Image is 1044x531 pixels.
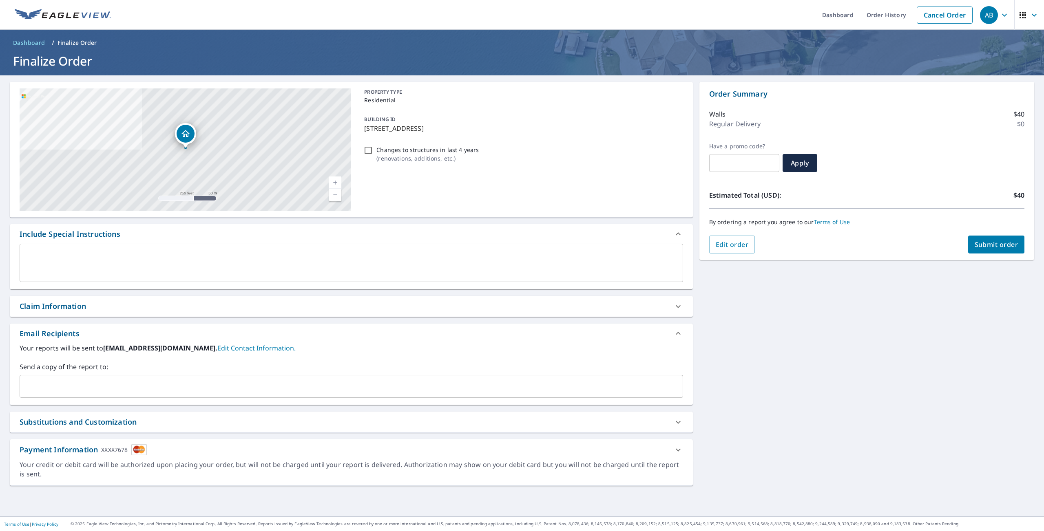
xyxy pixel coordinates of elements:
p: Walls [709,109,726,119]
a: Cancel Order [917,7,973,24]
p: By ordering a report you agree to our [709,218,1024,226]
button: Submit order [968,236,1025,253]
label: Send a copy of the report to: [20,362,683,372]
label: Have a promo code? [709,143,779,150]
div: Claim Information [20,301,86,312]
p: Residential [364,96,679,104]
span: Dashboard [13,39,45,47]
p: PROPERTY TYPE [364,88,679,96]
p: Finalize Order [58,39,97,47]
span: Apply [789,159,811,167]
a: Dashboard [10,36,49,49]
button: Edit order [709,236,755,253]
p: Regular Delivery [709,119,761,129]
p: BUILDING ID [364,116,396,123]
div: Substitutions and Customization [10,412,693,432]
img: cardImage [131,444,147,455]
div: Email Recipients [10,324,693,343]
div: Include Special Instructions [10,224,693,244]
p: Changes to structures in last 4 years [376,145,479,154]
p: ( renovations, additions, etc. ) [376,154,479,163]
a: Terms of Use [814,218,850,226]
a: Current Level 17, Zoom Out [329,189,341,201]
a: EditContactInfo [217,344,296,353]
p: $40 [1013,109,1024,119]
div: Payment Information [20,444,147,455]
p: Estimated Total (USD): [709,190,867,200]
p: | [4,522,58,527]
div: AB [980,6,998,24]
p: $0 [1017,119,1024,129]
li: / [52,38,54,48]
button: Apply [783,154,817,172]
div: Include Special Instructions [20,229,120,240]
div: Email Recipients [20,328,80,339]
b: [EMAIL_ADDRESS][DOMAIN_NAME]. [103,344,217,353]
div: Your credit or debit card will be authorized upon placing your order, but will not be charged unt... [20,460,683,479]
div: XXXX7678 [101,444,128,455]
span: Submit order [975,240,1018,249]
p: [STREET_ADDRESS] [364,123,679,133]
div: Payment InformationXXXX7678cardImage [10,439,693,460]
img: EV Logo [15,9,111,21]
a: Privacy Policy [32,521,58,527]
p: $40 [1013,190,1024,200]
span: Edit order [716,240,749,249]
p: Order Summary [709,88,1024,99]
div: Substitutions and Customization [20,416,137,427]
div: Claim Information [10,296,693,317]
a: Terms of Use [4,521,29,527]
a: Current Level 17, Zoom In [329,176,341,189]
div: Dropped pin, building 1, Residential property, 2020 Zircon St NE Canton, OH 44721 [175,123,196,148]
p: © 2025 Eagle View Technologies, Inc. and Pictometry International Corp. All Rights Reserved. Repo... [71,521,1040,527]
h1: Finalize Order [10,53,1034,69]
label: Your reports will be sent to [20,343,683,353]
nav: breadcrumb [10,36,1034,49]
